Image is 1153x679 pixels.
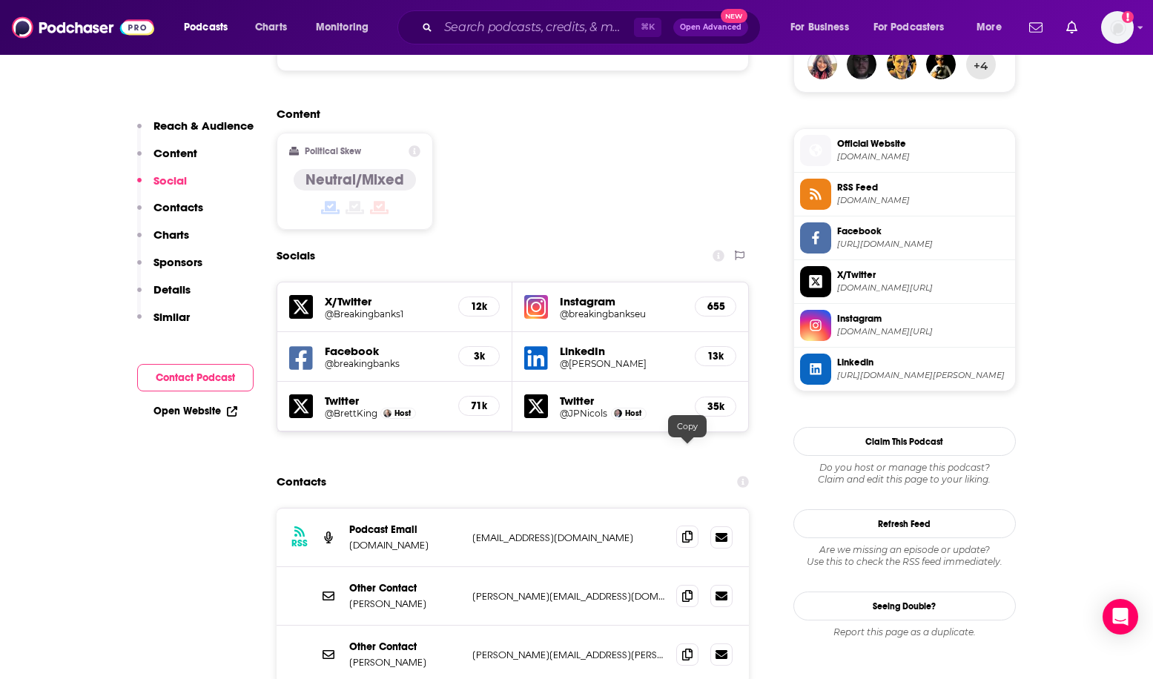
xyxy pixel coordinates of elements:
img: FIVEam [887,50,916,79]
img: mariaamorusopr [807,50,837,79]
h3: RSS [291,537,308,549]
h4: Neutral/Mixed [305,170,404,189]
div: Report this page as a duplicate. [793,626,1016,638]
p: [EMAIL_ADDRESS][DOMAIN_NAME] [472,531,665,544]
div: Open Intercom Messenger [1103,599,1138,635]
a: @Breakingbanks1 [325,308,447,319]
a: @breakingbankseu [560,308,683,319]
a: @breakingbanks [325,358,447,369]
img: Podchaser - Follow, Share and Rate Podcasts [12,13,154,42]
button: Charts [137,228,189,255]
svg: Add a profile image [1122,11,1134,23]
span: More [977,17,1002,38]
span: Linkedin [837,356,1009,369]
button: Show profile menu [1101,11,1134,44]
a: Instagram[DOMAIN_NAME][URL] [800,310,1009,341]
span: Facebook [837,225,1009,238]
span: feeds.podcastmirror.com [837,195,1009,206]
p: Other Contact [349,640,460,653]
p: [PERSON_NAME][EMAIL_ADDRESS][DOMAIN_NAME] [472,590,665,603]
p: Reach & Audience [153,119,254,133]
button: Similar [137,310,190,337]
p: [PERSON_NAME][EMAIL_ADDRESS][PERSON_NAME][DOMAIN_NAME] [472,649,665,661]
a: RSS Feed[DOMAIN_NAME] [800,179,1009,210]
img: Rnyblm199 [847,50,876,79]
p: Details [153,282,191,297]
span: Host [394,408,411,418]
h5: 655 [707,300,724,313]
p: [DOMAIN_NAME] [349,539,460,552]
a: @BrettKing [325,408,377,419]
h2: Contacts [277,468,326,496]
h2: Socials [277,242,315,270]
span: Official Website [837,137,1009,150]
img: JP Nicols [614,409,622,417]
div: Search podcasts, credits, & more... [412,10,775,44]
a: Seeing Double? [793,592,1016,620]
button: Refresh Feed [793,509,1016,538]
a: Show notifications dropdown [1060,15,1083,40]
h5: LinkedIn [560,344,683,358]
p: Social [153,173,187,188]
div: Copy [668,415,707,437]
h5: 12k [471,300,487,313]
img: timeshifted [926,50,956,79]
button: Contact Podcast [137,364,254,391]
span: RSS Feed [837,181,1009,194]
button: Social [137,173,187,201]
a: Show notifications dropdown [1023,15,1048,40]
span: provoke.fm [837,151,1009,162]
input: Search podcasts, credits, & more... [438,16,634,39]
a: Open Website [153,405,237,417]
div: Are we missing an episode or update? Use this to check the RSS feed immediately. [793,544,1016,568]
p: Charts [153,228,189,242]
button: open menu [305,16,388,39]
a: @[PERSON_NAME] [560,358,683,369]
p: Sponsors [153,255,202,269]
button: Sponsors [137,255,202,282]
h5: Facebook [325,344,447,358]
a: @JPNicols [560,408,607,419]
span: X/Twitter [837,268,1009,282]
a: Facebook[URL][DOMAIN_NAME] [800,222,1009,254]
button: Reach & Audience [137,119,254,146]
h5: Twitter [325,394,447,408]
h5: X/Twitter [325,294,447,308]
button: open menu [864,16,966,39]
h2: Political Skew [305,146,361,156]
h2: Content [277,107,738,121]
span: Charts [255,17,287,38]
span: instagram.com/breakingbankseu [837,326,1009,337]
p: [PERSON_NAME] [349,656,460,669]
p: [PERSON_NAME] [349,597,460,610]
button: open menu [966,16,1020,39]
button: open menu [780,16,868,39]
h5: Instagram [560,294,683,308]
p: Content [153,146,197,160]
span: New [721,9,747,23]
h5: 13k [707,350,724,362]
img: User Profile [1101,11,1134,44]
img: Brett King [383,409,392,417]
span: Instagram [837,312,1009,325]
button: Claim This Podcast [793,427,1016,456]
p: Other Contact [349,582,460,594]
span: Monitoring [316,17,369,38]
button: Open AdvancedNew [673,19,748,36]
span: Podcasts [184,17,228,38]
h5: 35k [707,400,724,413]
span: Host [625,408,641,418]
button: Content [137,146,197,173]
